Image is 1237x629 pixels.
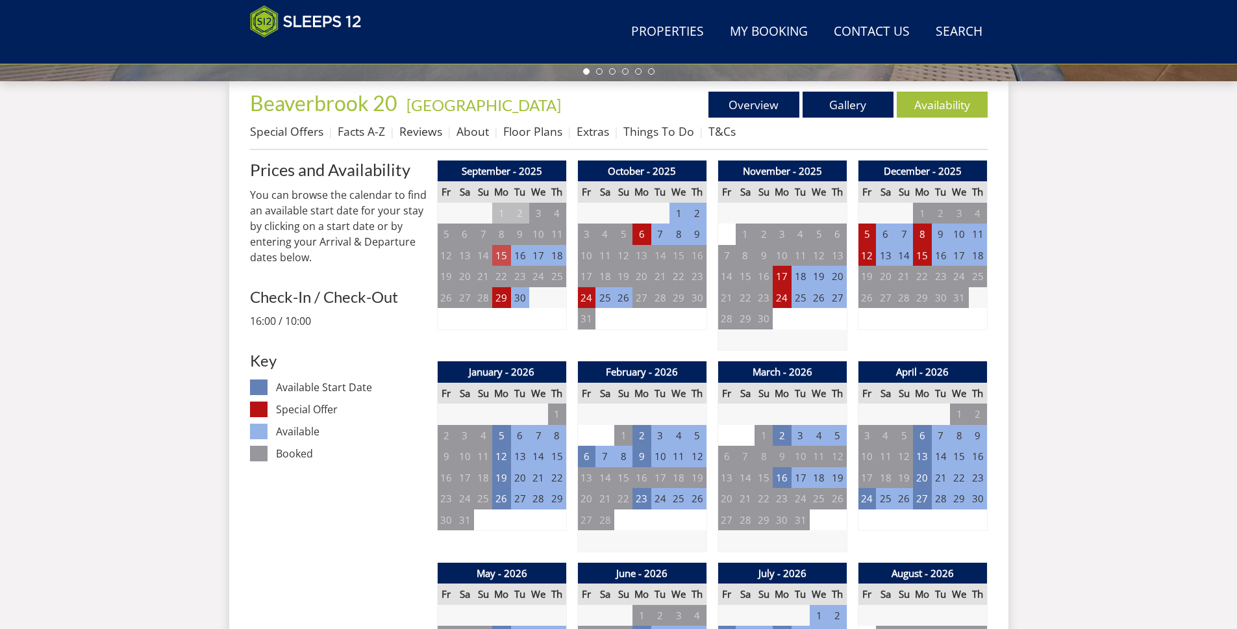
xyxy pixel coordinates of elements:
[829,446,847,467] td: 12
[718,181,736,203] th: Fr
[969,446,987,467] td: 16
[474,383,492,404] th: Su
[895,245,913,266] td: 14
[276,446,426,461] dd: Booked
[492,266,510,287] td: 22
[492,383,510,404] th: Mo
[455,224,473,245] td: 6
[969,203,987,224] td: 4
[437,160,566,182] th: September - 2025
[492,224,510,245] td: 8
[437,383,455,404] th: Fr
[577,266,595,287] td: 17
[401,96,561,114] span: -
[932,425,950,446] td: 7
[437,425,455,446] td: 2
[669,181,688,203] th: We
[858,224,876,245] td: 5
[651,245,669,266] td: 14
[632,425,651,446] td: 2
[858,361,987,383] th: April - 2026
[932,446,950,467] td: 14
[858,446,876,467] td: 10
[913,383,931,404] th: Mo
[474,425,492,446] td: 4
[474,266,492,287] td: 21
[773,181,791,203] th: Mo
[614,224,632,245] td: 5
[474,224,492,245] td: 7
[810,224,828,245] td: 5
[276,424,426,439] dd: Available
[810,287,828,309] td: 26
[577,467,595,489] td: 13
[456,123,489,139] a: About
[250,160,427,179] a: Prices and Availability
[755,308,773,329] td: 30
[736,467,754,489] td: 14
[595,266,614,287] td: 18
[577,181,595,203] th: Fr
[718,266,736,287] td: 14
[718,467,736,489] td: 13
[718,287,736,309] td: 21
[950,287,968,309] td: 31
[577,383,595,404] th: Fr
[913,446,931,467] td: 13
[548,181,566,203] th: Th
[437,361,566,383] th: January - 2026
[474,287,492,309] td: 28
[792,383,810,404] th: Tu
[548,245,566,266] td: 18
[548,404,566,425] td: 1
[688,446,706,467] td: 12
[810,446,828,467] td: 11
[895,224,913,245] td: 7
[950,383,968,404] th: We
[455,266,473,287] td: 20
[626,18,709,47] a: Properties
[632,266,651,287] td: 20
[810,383,828,404] th: We
[755,245,773,266] td: 9
[492,203,510,224] td: 1
[529,467,547,489] td: 21
[455,383,473,404] th: Sa
[718,245,736,266] td: 7
[511,467,529,489] td: 20
[529,383,547,404] th: We
[437,287,455,309] td: 26
[250,352,427,369] h3: Key
[876,266,894,287] td: 20
[736,245,754,266] td: 8
[895,181,913,203] th: Su
[474,245,492,266] td: 14
[399,123,442,139] a: Reviews
[829,245,847,266] td: 13
[492,181,510,203] th: Mo
[792,425,810,446] td: 3
[250,5,362,38] img: Sleeps 12
[437,266,455,287] td: 19
[244,45,380,57] iframe: Customer reviews powered by Trustpilot
[614,383,632,404] th: Su
[651,446,669,467] td: 10
[548,425,566,446] td: 8
[651,425,669,446] td: 3
[577,123,609,139] a: Extras
[669,467,688,489] td: 18
[829,287,847,309] td: 27
[632,245,651,266] td: 13
[858,425,876,446] td: 3
[492,467,510,489] td: 19
[913,181,931,203] th: Mo
[895,383,913,404] th: Su
[913,245,931,266] td: 15
[913,203,931,224] td: 1
[492,287,510,309] td: 29
[895,446,913,467] td: 12
[829,467,847,489] td: 19
[773,383,791,404] th: Mo
[895,266,913,287] td: 21
[829,181,847,203] th: Th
